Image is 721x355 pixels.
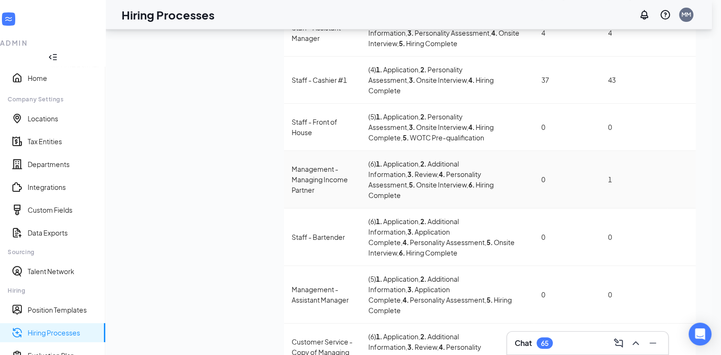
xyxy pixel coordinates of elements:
svg: Collapse [48,52,58,62]
b: 3 . [407,343,414,351]
b: 2 . [420,159,427,168]
b: 2 . [420,275,427,283]
span: , Onsite Interview [407,76,467,84]
b: 1 . [376,275,382,283]
a: Hiring Processes [28,328,98,337]
button: Minimize [645,335,660,351]
b: 5 . [403,133,409,142]
b: 4 . [468,76,475,84]
a: Home [28,73,98,83]
div: Staff - Front of House [292,117,353,138]
span: , Personality Assessment [401,296,485,304]
span: , Onsite Interview [407,123,467,131]
b: 4 . [468,123,475,131]
span: , WOTC Pre-qualification [401,133,484,142]
b: 4 . [403,296,409,304]
b: 3 . [409,76,415,84]
span: , Hiring Complete [397,39,457,48]
div: 0 [608,232,660,242]
b: 5 . [399,39,405,48]
b: 1 . [376,332,382,341]
b: 5 . [487,296,493,304]
div: Staff - Assistant Manager [292,22,353,43]
svg: WorkstreamLogo [4,14,13,24]
span: , Application Complete [368,285,450,304]
span: 0 [541,233,545,241]
span: , Hiring Complete [397,248,457,257]
a: Data Exports [28,228,98,237]
b: 3 . [409,123,415,131]
div: Open Intercom Messenger [689,323,711,345]
div: Staff - Cashier #1 [292,75,353,85]
b: 2 . [420,217,427,226]
span: ( 6 ) [368,159,376,168]
div: 0 [608,289,660,300]
b: 6 . [399,248,405,257]
div: Company Settings [8,95,97,103]
svg: QuestionInfo [660,9,671,20]
svg: Notifications [639,9,650,20]
div: Staff - Bartender [292,232,353,242]
div: Management - Managing Income Partner [292,164,353,195]
b: 4 . [439,343,445,351]
span: Application [376,275,418,283]
div: 4 [608,28,660,38]
span: , Personality Assessment [406,29,489,37]
b: 3 . [407,285,414,294]
a: Locations [28,114,98,123]
span: , Review [406,170,437,178]
span: 0 [541,290,545,299]
b: 1 . [376,112,382,121]
b: 6 . [468,180,475,189]
span: ( 6 ) [368,332,376,341]
svg: ChevronUp [630,337,641,349]
h1: Hiring Processes [122,7,214,23]
div: Management - Assistant Manager [292,284,353,305]
a: Talent Network [28,266,98,276]
b: 4 . [439,170,445,178]
b: 3 . [407,29,414,37]
span: 4 [541,29,545,37]
span: , Personality Assessment [401,238,485,247]
b: 3 . [407,170,414,178]
div: MM [681,10,691,19]
div: 43 [608,75,660,85]
b: 2 . [420,112,427,121]
span: ( 4 ) [368,65,376,74]
span: , Application Complete [368,227,450,247]
svg: ComposeMessage [613,337,624,349]
h3: Chat [515,338,532,348]
span: ( 5 ) [368,112,376,121]
span: , Review [406,343,437,351]
a: Integrations [28,182,98,192]
button: ChevronUp [628,335,643,351]
b: 4 . [403,238,409,247]
div: 0 [608,122,660,132]
div: Hiring [8,286,97,295]
div: 65 [541,339,548,347]
a: Tax Entities [28,137,98,146]
span: Application [376,112,418,121]
b: 5 . [487,238,493,247]
button: ComposeMessage [611,335,626,351]
b: 2 . [420,65,427,74]
span: Application [376,217,418,226]
b: 3 . [407,227,414,236]
b: 1 . [376,65,382,74]
div: Sourcing [8,248,97,256]
a: Departments [28,159,98,169]
span: ( 5 ) [368,275,376,283]
b: 2 . [420,332,427,341]
span: , Onsite Interview [407,180,467,189]
span: 37 [541,76,549,84]
span: Application [376,159,418,168]
div: 1 [608,174,660,185]
span: Application [376,65,418,74]
b: 5 . [409,180,415,189]
a: Position Templates [28,305,98,315]
b: 4 . [491,29,498,37]
svg: Minimize [647,337,659,349]
span: Application [376,332,418,341]
span: ( 6 ) [368,217,376,226]
b: 1 . [376,159,382,168]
